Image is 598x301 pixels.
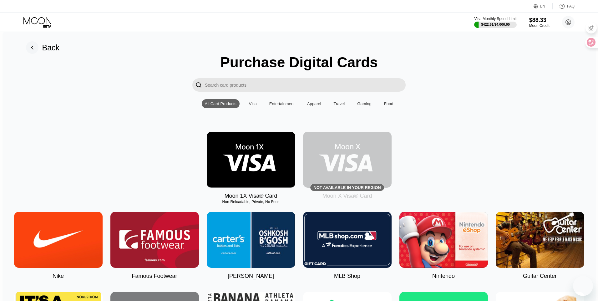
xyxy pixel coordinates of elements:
div: Gaming [354,99,375,108]
div: Nintendo [432,273,455,279]
div: Visa Monthly Spend Limit$422.61/$4,000.00 [474,17,516,28]
div: Entertainment [266,99,298,108]
div: Non-Reloadable, Private, No Fees [207,200,295,204]
div: Not available in your region [303,132,392,188]
div: $422.61 / $4,000.00 [481,23,510,26]
div:  [192,78,205,92]
div: Apparel [304,99,324,108]
div: Visa Monthly Spend Limit [474,17,516,21]
div: Apparel [307,101,321,106]
input: Search card products [205,78,406,92]
div: Travel [331,99,348,108]
div: Purchase Digital Cards [220,54,378,71]
div: $88.33Moon Credit [529,17,550,28]
div: Famous Footwear [132,273,177,279]
iframe: 启动消息传送窗口的按钮 [573,276,593,296]
div: Back [42,43,60,52]
div: Entertainment [269,101,295,106]
div: $88.33 [529,17,550,23]
div: FAQ [567,4,575,8]
div: [PERSON_NAME] [228,273,274,279]
div: Food [384,101,393,106]
div: Visa [246,99,260,108]
div: Gaming [357,101,372,106]
div:  [195,81,202,89]
div: Nike [53,273,64,279]
div: Back [26,41,60,54]
div: MLB Shop [334,273,360,279]
div: Moon Credit [529,23,550,28]
div: Not available in your region [313,185,381,190]
div: All Card Products [202,99,240,108]
div: EN [540,4,545,8]
div: Food [381,99,397,108]
div: Moon 1X Visa® Card [224,193,277,199]
div: EN [534,3,553,9]
div: FAQ [553,3,575,9]
div: Guitar Center [523,273,557,279]
div: Moon X Visa® Card [322,193,372,199]
div: All Card Products [205,101,236,106]
div: Visa [249,101,257,106]
div: Travel [334,101,345,106]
